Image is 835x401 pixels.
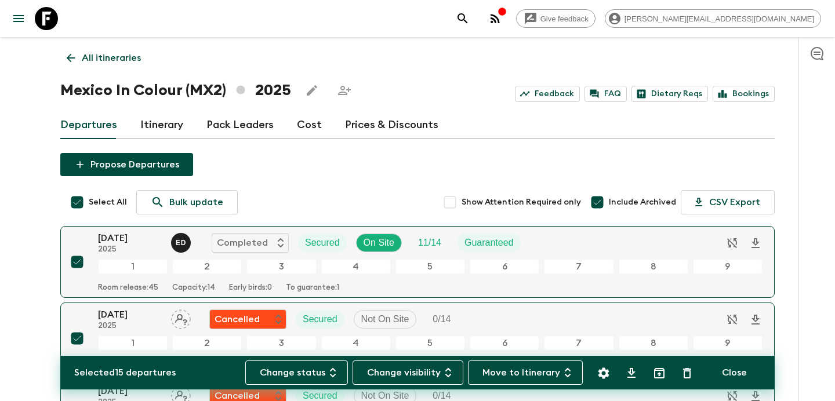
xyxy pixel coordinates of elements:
[433,312,451,326] p: 0 / 14
[321,259,391,274] div: 4
[245,360,348,385] button: Change status
[395,259,465,274] div: 5
[298,234,347,252] div: Secured
[708,360,761,385] button: Close
[246,259,316,274] div: 3
[98,336,168,351] div: 1
[60,302,775,374] button: [DATE]2025Assign pack leaderFlash Pack cancellationSecuredNot On SiteTrip Fill123456789Room relea...
[172,283,215,293] p: Capacity: 14
[361,312,409,326] p: Not On Site
[426,310,458,329] div: Trip Fill
[418,236,441,250] p: 11 / 14
[462,196,581,208] span: Show Attention Required only
[725,236,739,250] svg: Sync disabled - Archived departures are not synced
[60,153,193,176] button: Propose Departures
[534,14,595,23] span: Give feedback
[60,79,291,102] h1: Mexico In Colour (MX2) 2025
[321,336,391,351] div: 4
[618,14,821,23] span: [PERSON_NAME][EMAIL_ADDRESS][DOMAIN_NAME]
[209,309,286,329] div: Flash Pack cancellation
[98,308,162,322] p: [DATE]
[676,362,699,385] button: Delete
[172,336,242,351] div: 2
[356,234,402,252] div: On Site
[464,236,514,250] p: Guaranteed
[749,236,763,250] svg: Download Onboarding
[354,310,417,329] div: Not On Site
[98,322,162,331] p: 2025
[98,259,168,274] div: 1
[60,226,775,298] button: [DATE]2025Ernesto Deciga AlcàntaraCompletedSecuredOn SiteTrip FillGuaranteed123456789Room release...
[169,195,223,209] p: Bulk update
[171,313,191,322] span: Assign pack leader
[619,336,688,351] div: 8
[303,312,337,326] p: Secured
[631,86,708,102] a: Dietary Reqs
[98,231,162,245] p: [DATE]
[7,7,30,30] button: menu
[217,236,268,250] p: Completed
[364,236,394,250] p: On Site
[215,312,260,326] p: Cancelled
[353,360,463,385] button: Change visibility
[411,234,448,252] div: Trip Fill
[648,362,671,385] button: Unarchive
[89,196,127,208] span: Select All
[584,86,627,102] a: FAQ
[171,389,191,399] span: Assign pack leader
[468,360,583,385] button: Move to Itinerary
[620,362,643,385] button: Download CSV
[395,336,465,351] div: 5
[470,259,539,274] div: 6
[60,111,117,139] a: Departures
[305,236,340,250] p: Secured
[592,362,615,385] button: Settings
[172,259,242,274] div: 2
[98,384,162,398] p: [DATE]
[296,310,344,329] div: Secured
[693,259,763,274] div: 9
[171,236,193,246] span: Ernesto Deciga Alcàntara
[98,245,162,254] p: 2025
[516,9,596,28] a: Give feedback
[515,86,580,102] a: Feedback
[140,111,183,139] a: Itinerary
[725,312,739,326] svg: Sync disabled - Archived departures are not synced
[544,336,613,351] div: 7
[713,86,775,102] a: Bookings
[246,336,316,351] div: 3
[229,283,272,293] p: Early birds: 0
[544,259,613,274] div: 7
[74,366,176,380] p: Selected 15 departures
[693,336,763,351] div: 9
[82,51,141,65] p: All itineraries
[345,111,438,139] a: Prices & Discounts
[605,9,821,28] div: [PERSON_NAME][EMAIL_ADDRESS][DOMAIN_NAME]
[286,283,339,293] p: To guarantee: 1
[451,7,474,30] button: search adventures
[619,259,688,274] div: 8
[98,283,158,293] p: Room release: 45
[470,336,539,351] div: 6
[136,190,238,214] a: Bulk update
[749,313,763,327] svg: Download Onboarding
[300,79,324,102] button: Edit this itinerary
[206,111,274,139] a: Pack Leaders
[333,79,356,102] span: Share this itinerary
[60,46,147,70] a: All itineraries
[681,190,775,214] button: CSV Export
[297,111,322,139] a: Cost
[609,196,676,208] span: Include Archived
